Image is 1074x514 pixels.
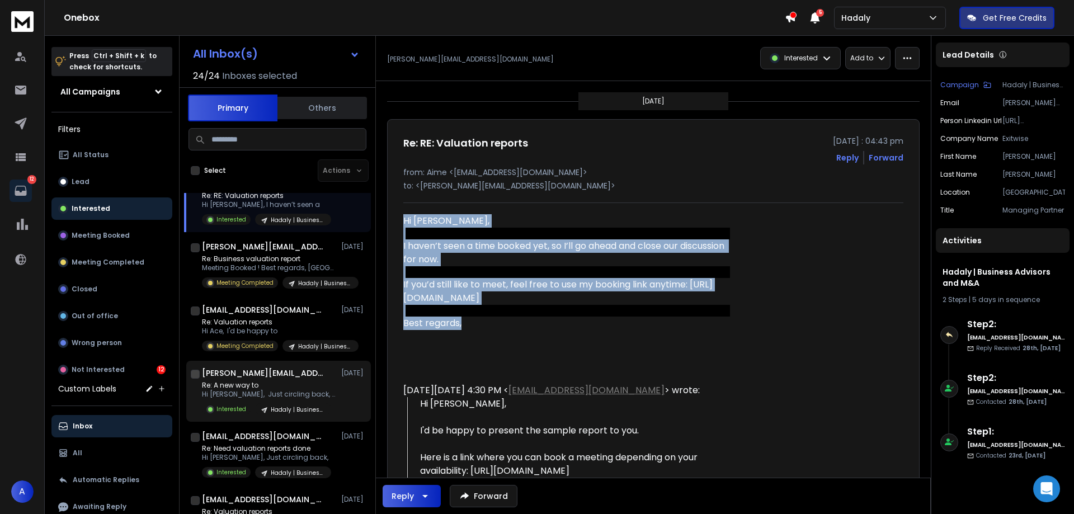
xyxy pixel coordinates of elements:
p: [PERSON_NAME][EMAIL_ADDRESS][DOMAIN_NAME] [387,55,554,64]
p: Add to [850,54,873,63]
h1: [EMAIL_ADDRESS][DOMAIN_NAME] [202,431,325,442]
div: If you’d still like to meet, feel free to use my booking link anytime: [URL][DOMAIN_NAME] [403,278,730,305]
button: Reply [383,485,441,507]
h3: Custom Labels [58,383,116,394]
p: Company Name [940,134,998,143]
p: Hadaly | Business Advisors and M&A [298,279,352,287]
p: Hadaly | Business Advisors and M&A [1002,81,1065,89]
p: Awaiting Reply [73,502,126,511]
p: Re: Need valuation reports done [202,444,331,453]
div: [DATE][DATE] 4:30 PM < > wrote: [403,384,730,397]
p: Meeting Completed [216,279,274,287]
p: Last Name [940,170,977,179]
button: Out of office [51,305,172,327]
p: Hadaly | Business Advisors and M&A [271,405,324,414]
p: [PERSON_NAME] [1002,152,1065,161]
p: Location [940,188,970,197]
p: [PERSON_NAME][EMAIL_ADDRESS][DOMAIN_NAME] [1002,98,1065,107]
p: Interested [216,405,246,413]
p: Closed [72,285,97,294]
p: Re: Valuation reports [202,318,336,327]
div: Open Intercom Messenger [1033,475,1060,502]
h1: [PERSON_NAME][EMAIL_ADDRESS][PERSON_NAME][DOMAIN_NAME] [202,367,325,379]
p: Hi [PERSON_NAME], Just circling back, [202,453,331,462]
span: 2 Steps [943,295,967,304]
p: Press to check for shortcuts. [69,50,157,73]
p: [GEOGRAPHIC_DATA] [1002,188,1065,197]
div: I haven’t seen a time booked yet, so I’ll go ahead and close our discussion for now. [403,239,730,266]
div: Activities [936,228,1070,253]
p: Re: A new way to [202,381,336,390]
button: Primary [188,95,277,121]
button: Wrong person [51,332,172,354]
div: I'd be happy to present the sample report to you. [420,424,730,437]
p: Hadaly [841,12,875,23]
button: Lead [51,171,172,193]
p: [DATE] [341,432,366,441]
button: Not Interested12 [51,359,172,381]
p: Hi Ace, I'd be happy to [202,327,336,336]
button: A [11,480,34,503]
h6: Step 2 : [967,371,1065,385]
div: Forward [869,152,903,163]
p: Meeting Completed [216,342,274,350]
p: First Name [940,152,976,161]
button: All Campaigns [51,81,172,103]
button: Reply [836,152,859,163]
p: Reply Received [976,344,1061,352]
img: logo [11,11,34,32]
span: 5 [816,9,824,17]
h1: [EMAIL_ADDRESS][DOMAIN_NAME] [202,494,325,505]
p: Get Free Credits [983,12,1047,23]
p: Automatic Replies [73,475,139,484]
p: Contacted [976,451,1045,460]
span: 28th, [DATE] [1009,398,1047,406]
p: Interested [216,215,246,224]
p: Wrong person [72,338,122,347]
p: Hadaly | Business Advisors and M&A [271,469,324,477]
h1: All Inbox(s) [193,48,258,59]
button: Forward [450,485,517,507]
p: [DATE] [341,242,366,251]
p: Interested [784,54,818,63]
p: Out of office [72,312,118,320]
h1: Onebox [64,11,785,25]
button: Automatic Replies [51,469,172,491]
button: Get Free Credits [959,7,1054,29]
button: All Inbox(s) [184,43,369,65]
button: All Status [51,144,172,166]
button: Meeting Booked [51,224,172,247]
h3: Filters [51,121,172,137]
p: Meeting Booked [72,231,130,240]
button: Interested [51,197,172,220]
button: Others [277,96,367,120]
button: All [51,442,172,464]
span: 5 days in sequence [972,295,1040,304]
a: 12 [10,180,32,202]
div: Here is a link where you can book a meeting depending on your availability: [URL][DOMAIN_NAME] [420,451,730,478]
p: to: <[PERSON_NAME][EMAIL_ADDRESS][DOMAIN_NAME]> [403,180,903,191]
p: Lead Details [943,49,994,60]
label: Select [204,166,226,175]
span: 24 / 24 [193,69,220,83]
p: [PERSON_NAME] [1002,170,1065,179]
h1: All Campaigns [60,86,120,97]
h6: Step 2 : [967,318,1065,331]
p: from: Aime <[EMAIL_ADDRESS][DOMAIN_NAME]> [403,167,903,178]
h6: [EMAIL_ADDRESS][DOMAIN_NAME] [967,387,1065,395]
p: Campaign [940,81,979,89]
p: [DATE] [341,495,366,504]
h3: Inboxes selected [222,69,297,83]
h1: Re: RE: Valuation reports [403,135,528,151]
p: Inbox [73,422,92,431]
h6: [EMAIL_ADDRESS][DOMAIN_NAME] [967,333,1065,342]
button: Campaign [940,81,991,89]
p: Contacted [976,398,1047,406]
span: 23rd, [DATE] [1009,451,1045,460]
p: Hadaly | Business Advisors and M&A [298,342,352,351]
h6: [EMAIL_ADDRESS][DOMAIN_NAME] [967,441,1065,449]
p: Meeting Booked ! Best regards, [GEOGRAPHIC_DATA] [DATE], [202,263,336,272]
